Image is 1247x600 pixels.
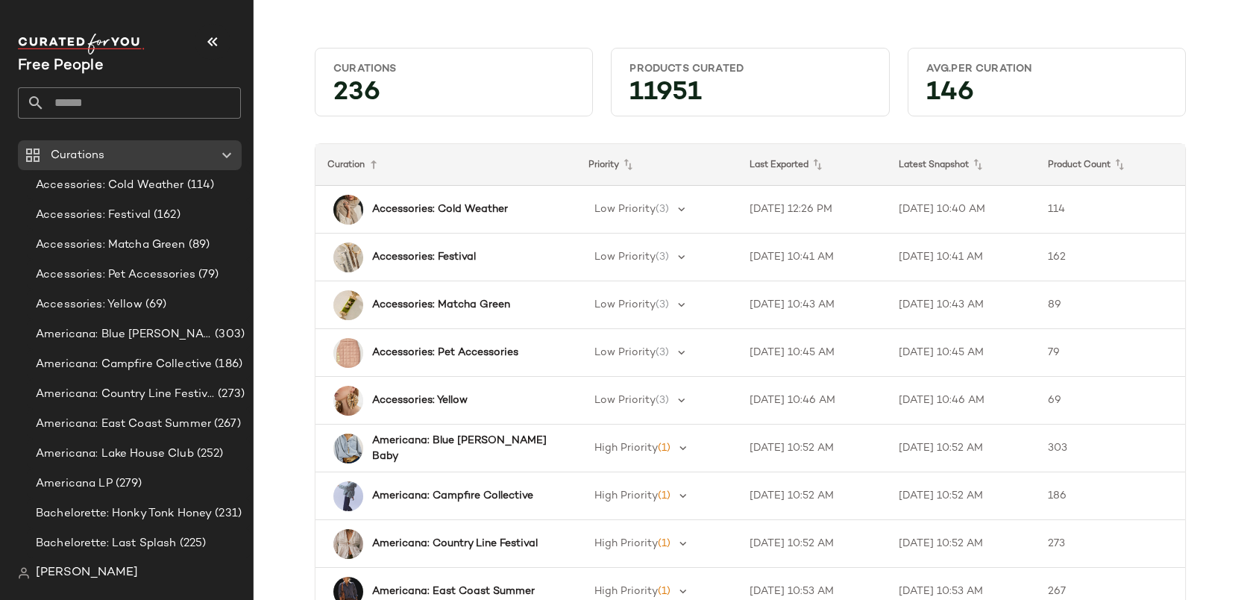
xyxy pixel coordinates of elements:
td: 186 [1036,472,1185,520]
b: Accessories: Festival [372,249,476,265]
img: 100714385_237_d [333,481,363,511]
span: (1) [658,538,670,549]
td: [DATE] 12:26 PM [738,186,887,234]
span: Low Priority [594,347,656,358]
span: (1) [658,586,670,597]
span: Americana: Blue [PERSON_NAME] Baby [36,326,212,343]
div: 11951 [618,82,882,110]
td: 89 [1036,281,1185,329]
span: [PERSON_NAME] [36,564,138,582]
td: [DATE] 10:52 AM [738,425,887,472]
span: (186) [212,356,242,373]
span: (3) [656,251,669,263]
span: Accessories: Matcha Green [36,237,186,254]
td: [DATE] 10:52 AM [887,425,1036,472]
span: (273) [215,386,245,403]
b: Accessories: Matcha Green [372,297,510,313]
b: Accessories: Pet Accessories [372,345,518,360]
span: Bachelorette: Last Splash [36,535,177,552]
td: 114 [1036,186,1185,234]
td: 79 [1036,329,1185,377]
img: svg%3e [18,567,30,579]
td: [DATE] 10:52 AM [887,472,1036,520]
div: 236 [321,82,586,110]
img: 104720784_230_b [333,290,363,320]
span: (89) [186,237,210,254]
span: High Priority [594,490,658,501]
th: Latest Snapshot [887,144,1036,186]
b: Americana: Campfire Collective [372,488,533,504]
span: Accessories: Cold Weather [36,177,184,194]
span: (3) [656,347,669,358]
td: [DATE] 10:46 AM [738,377,887,425]
span: Americana: Country Line Festival [36,386,215,403]
th: Priority [577,144,738,186]
b: Accessories: Yellow [372,393,468,408]
td: 69 [1036,377,1185,425]
td: [DATE] 10:46 AM [887,377,1036,425]
div: Products Curated [629,62,870,76]
span: (3) [656,204,669,215]
span: (69) [142,296,167,313]
span: (267) [211,416,241,433]
span: (303) [212,326,245,343]
b: Americana: Blue [PERSON_NAME] Baby [372,433,550,464]
span: (1) [658,490,670,501]
img: cfy_white_logo.C9jOOHJF.svg [18,34,145,54]
td: [DATE] 10:45 AM [738,329,887,377]
img: 95815080_004_b [333,338,363,368]
span: (162) [151,207,180,224]
span: Americana: East Coast Summer [36,416,211,433]
span: Americana: Lake House Club [36,446,194,463]
b: Accessories: Cold Weather [372,201,508,217]
span: (1) [658,443,670,454]
td: [DATE] 10:43 AM [887,281,1036,329]
span: (79) [195,266,219,284]
span: Low Priority [594,395,656,406]
img: 102430329_079_a [333,386,363,416]
div: 146 [914,82,1179,110]
span: High Priority [594,443,658,454]
img: 101180578_092_e [333,434,363,463]
td: [DATE] 10:43 AM [738,281,887,329]
td: [DATE] 10:40 AM [887,186,1036,234]
th: Last Exported [738,144,887,186]
span: Low Priority [594,299,656,310]
img: 93911964_010_0 [333,529,363,559]
td: [DATE] 10:52 AM [887,520,1036,568]
span: Americana LP [36,475,113,493]
td: [DATE] 10:41 AM [738,234,887,281]
span: Bachelorette: Honky Tonk Honey [36,505,212,522]
span: (279) [113,475,142,493]
td: [DATE] 10:45 AM [887,329,1036,377]
span: (3) [656,299,669,310]
img: 103626347_070_0 [333,243,363,272]
td: 273 [1036,520,1185,568]
span: Low Priority [594,204,656,215]
img: 101899938_011_a [333,195,363,225]
span: (225) [177,535,207,552]
b: Americana: Country Line Festival [372,536,538,551]
td: [DATE] 10:52 AM [738,472,887,520]
span: Accessories: Pet Accessories [36,266,195,284]
b: Americana: East Coast Summer [372,584,535,599]
th: Curation [315,144,577,186]
td: [DATE] 10:41 AM [887,234,1036,281]
span: (114) [184,177,215,194]
span: Accessories: Yellow [36,296,142,313]
span: High Priority [594,586,658,597]
span: Current Company Name [18,58,104,74]
div: Avg.per Curation [926,62,1167,76]
span: High Priority [594,538,658,549]
td: 162 [1036,234,1185,281]
span: (3) [656,395,669,406]
span: (252) [194,446,224,463]
span: Curations [51,147,104,164]
span: Low Priority [594,251,656,263]
td: [DATE] 10:52 AM [738,520,887,568]
td: 303 [1036,425,1185,472]
span: (231) [212,505,242,522]
div: Curations [333,62,574,76]
span: Americana: Campfire Collective [36,356,212,373]
span: Accessories: Festival [36,207,151,224]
